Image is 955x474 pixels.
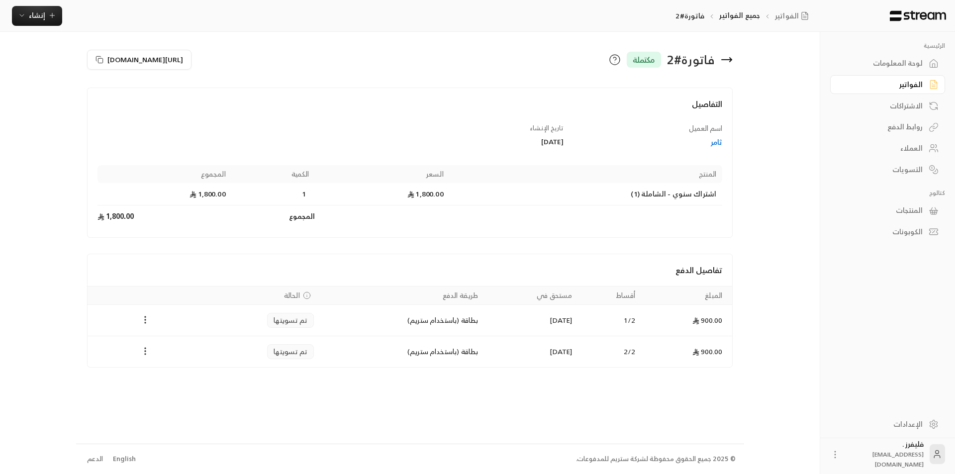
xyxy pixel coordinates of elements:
td: 1,800.00 [97,183,232,205]
td: اشتراك سنوي - الشاملة (1) [450,183,723,205]
div: الإعدادات [843,419,923,429]
div: الفواتير [843,80,923,90]
div: لوحة المعلومات [843,58,923,68]
h4: التفاصيل [97,98,723,120]
td: [DATE] [484,305,578,336]
td: المجموع [232,205,315,227]
div: التسويات [843,165,923,175]
span: مكتملة [633,54,655,66]
td: 2 / 2 [578,336,642,367]
span: إنشاء [29,9,45,21]
th: المنتج [450,165,723,183]
a: الفواتير [775,11,813,21]
a: الفواتير [830,75,945,95]
span: الحالة [284,290,300,300]
p: كتالوج [830,189,945,197]
span: [URL][DOMAIN_NAME] [107,53,183,66]
span: اسم العميل [689,122,722,134]
a: الدعم [84,450,106,468]
img: Logo [889,10,947,21]
p: فاتورة#2 [675,11,704,21]
a: المنتجات [830,201,945,220]
div: English [113,454,136,464]
span: تم تسويتها [274,315,307,325]
table: Products [97,165,723,227]
span: 1 [299,189,309,199]
span: تاريخ الإنشاء [530,122,564,134]
a: لوحة المعلومات [830,54,945,73]
a: العملاء [830,139,945,158]
td: 900.00 [641,336,732,367]
th: المبلغ [641,286,732,305]
div: فاتورة # 2 [667,52,715,68]
td: 1,800.00 [315,183,450,205]
div: [DATE] [415,137,564,147]
div: © 2025 جميع الحقوق محفوظة لشركة ستريم للمدفوعات. [576,454,736,464]
a: الاشتراكات [830,96,945,115]
td: 1,800.00 [97,205,232,227]
div: روابط الدفع [843,122,923,132]
th: السعر [315,165,450,183]
a: الكوبونات [830,222,945,242]
th: الكمية [232,165,315,183]
th: مستحق في [484,286,578,305]
table: Payments [88,286,733,367]
a: روابط الدفع [830,117,945,137]
td: 1 / 2 [578,305,642,336]
div: العملاء [843,143,923,153]
span: [EMAIL_ADDRESS][DOMAIN_NAME] [872,449,924,470]
a: جميع الفواتير [719,9,760,21]
div: الكوبونات [843,227,923,237]
td: بطاقة (باستخدام ستريم) [320,336,484,367]
div: المنتجات [843,205,923,215]
button: إنشاء [12,6,62,26]
td: 900.00 [641,305,732,336]
p: الرئيسية [830,42,945,50]
a: الإعدادات [830,414,945,434]
nav: breadcrumb [675,10,812,21]
td: [DATE] [484,336,578,367]
a: التسويات [830,160,945,179]
h4: تفاصيل الدفع [97,264,723,276]
th: المجموع [97,165,232,183]
div: الاشتراكات [843,101,923,111]
td: بطاقة (باستخدام ستريم) [320,305,484,336]
span: تم تسويتها [274,347,307,357]
div: فليفرز . [846,439,924,469]
a: ثامر [573,137,723,147]
th: أقساط [578,286,642,305]
button: [URL][DOMAIN_NAME] [87,50,191,70]
th: طريقة الدفع [320,286,484,305]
